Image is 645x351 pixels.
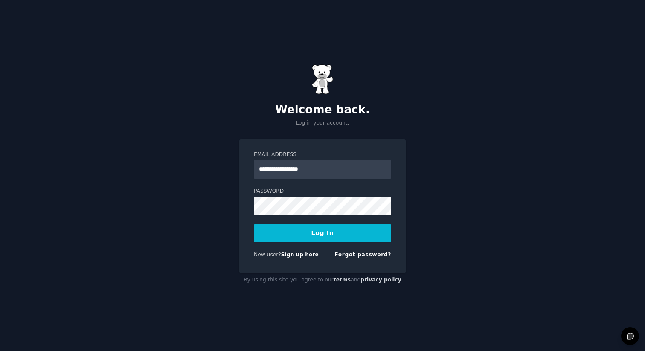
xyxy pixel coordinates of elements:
a: Sign up here [281,252,319,258]
label: Password [254,188,391,195]
a: terms [334,277,351,283]
img: Gummy Bear [312,64,333,94]
h2: Welcome back. [239,103,406,117]
span: New user? [254,252,281,258]
label: Email Address [254,151,391,159]
a: privacy policy [360,277,401,283]
a: Forgot password? [334,252,391,258]
button: Log In [254,224,391,242]
div: By using this site you agree to our and [239,273,406,287]
p: Log in your account. [239,119,406,127]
